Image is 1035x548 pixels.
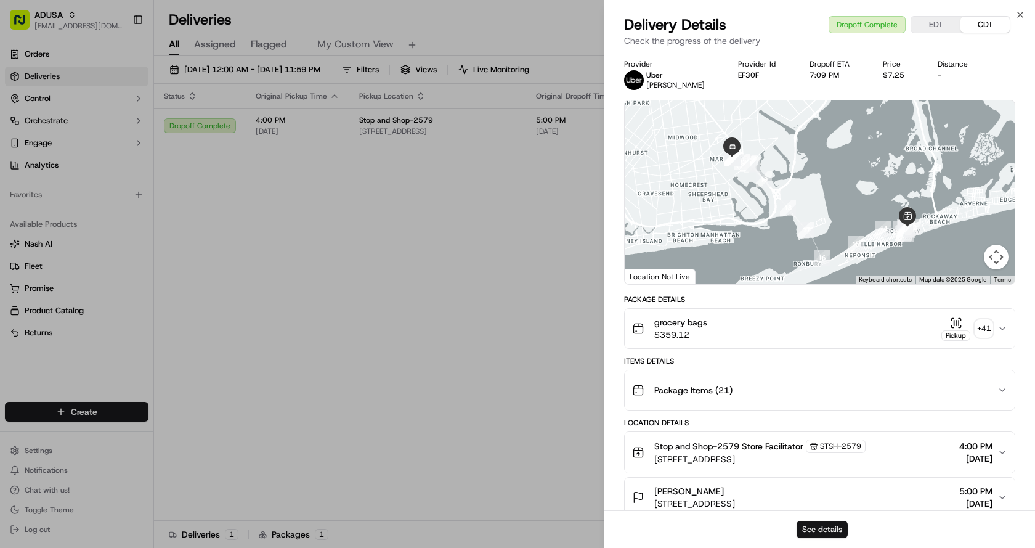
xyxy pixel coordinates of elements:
span: 5:00 PM [959,485,992,497]
button: Stop and Shop-2579 Store FacilitatorSTSH-2579[STREET_ADDRESS]4:00 PM[DATE] [625,432,1015,473]
button: grocery bags$359.12Pickup+41 [625,309,1015,348]
span: 4:00 PM [959,440,992,452]
button: See details [797,521,848,538]
input: Got a question? Start typing here... [32,80,222,92]
button: [PERSON_NAME][STREET_ADDRESS]5:00 PM[DATE] [625,478,1015,517]
div: 18 [775,195,801,221]
img: Google [628,268,668,284]
div: 14 [871,216,896,242]
div: 16 [809,245,835,271]
div: 📗 [12,180,22,190]
img: profile_uber_ahold_partner.png [624,70,644,90]
button: CDT [960,17,1010,33]
a: 📗Knowledge Base [7,174,99,196]
a: 💻API Documentation [99,174,203,196]
div: Start new chat [42,118,202,130]
button: EF30F [738,70,759,80]
span: $359.12 [654,329,707,341]
div: $7.25 [883,70,918,80]
p: Check the progress of the delivery [624,35,1015,47]
span: API Documentation [116,179,198,191]
a: Terms (opens in new tab) [994,276,1011,283]
div: Provider Id [738,59,789,69]
span: [PERSON_NAME] [646,80,705,90]
img: 1736555255976-a54dd68f-1ca7-489b-9aae-adbdc363a1c4 [12,118,34,140]
div: 20 [739,152,765,178]
div: Price [883,59,918,69]
span: STSH-2579 [820,441,861,451]
div: + 41 [975,320,992,337]
span: Pylon [123,209,149,218]
div: 22 [735,151,761,177]
div: 7:09 PM [810,70,863,80]
span: Package Items ( 21 ) [654,384,733,396]
div: 15 [843,231,869,257]
button: Start new chat [209,121,224,136]
span: [DATE] [959,497,992,510]
div: Location Details [624,418,1015,428]
div: Distance [938,59,981,69]
div: 💻 [104,180,114,190]
button: Pickup [941,317,970,341]
a: Powered byPylon [87,208,149,218]
div: - [938,70,981,80]
div: Pickup [941,330,970,341]
button: Pickup+41 [941,317,992,341]
div: Location Not Live [625,269,696,284]
div: 12 [900,215,926,240]
span: [PERSON_NAME] [654,485,724,497]
span: Delivery Details [624,15,726,35]
div: 17 [793,217,819,243]
div: Items Details [624,356,1015,366]
span: [DATE] [959,452,992,465]
p: Welcome 👋 [12,49,224,69]
button: Map camera controls [984,245,1009,269]
div: 19 [751,166,777,192]
span: Stop and Shop-2579 Store Facilitator [654,440,803,452]
div: We're available if you need us! [42,130,156,140]
button: Keyboard shortcuts [859,276,912,284]
p: Uber [646,70,705,80]
button: Package Items (21) [625,370,1015,410]
div: 13 [892,215,918,240]
div: 21 [736,150,761,176]
div: Provider [624,59,718,69]
div: 23 [729,149,755,175]
div: Package Details [624,295,1015,305]
img: Nash [12,12,37,37]
span: Map data ©2025 Google [919,276,986,283]
button: EDT [911,17,960,33]
div: Dropoff ETA [810,59,863,69]
span: Knowledge Base [25,179,94,191]
span: [STREET_ADDRESS] [654,453,866,465]
a: Open this area in Google Maps (opens a new window) [628,268,668,284]
span: grocery bags [654,316,707,329]
span: [STREET_ADDRESS] [654,497,735,510]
